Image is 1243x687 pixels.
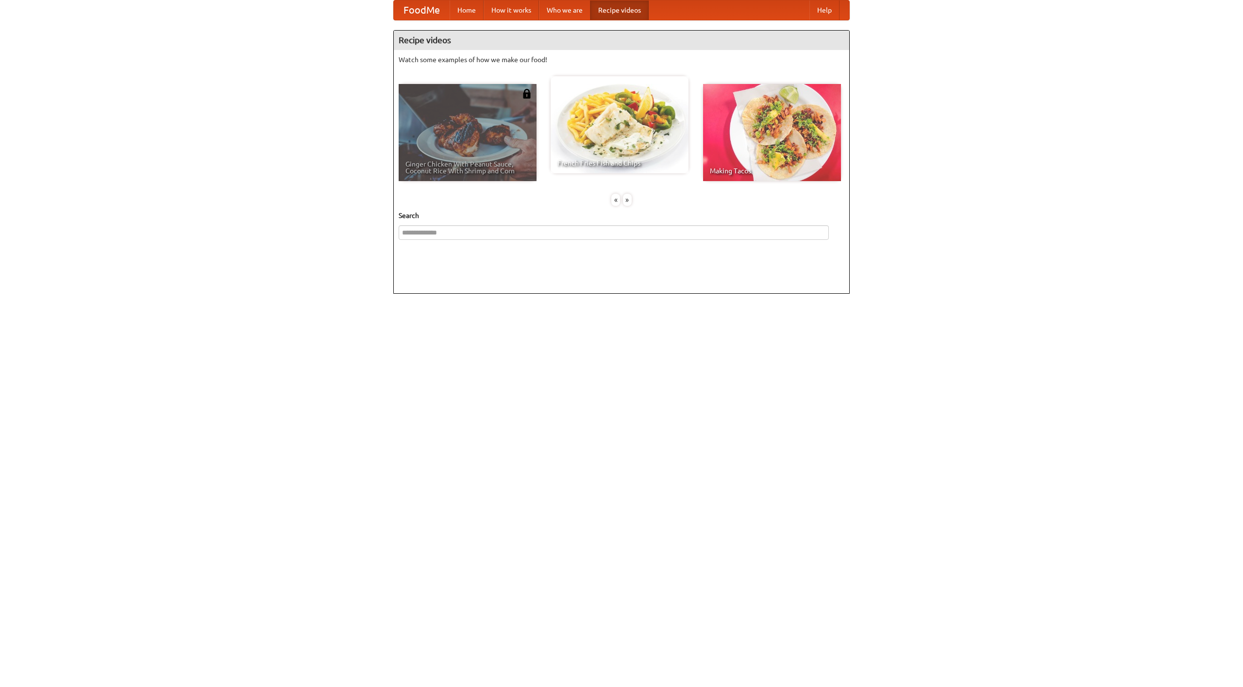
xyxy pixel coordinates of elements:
a: Help [809,0,840,20]
img: 483408.png [522,89,532,99]
a: Home [450,0,484,20]
a: How it works [484,0,539,20]
h4: Recipe videos [394,31,849,50]
span: French Fries Fish and Chips [557,160,682,167]
a: French Fries Fish and Chips [551,76,689,173]
p: Watch some examples of how we make our food! [399,55,844,65]
span: Making Tacos [710,168,834,174]
a: FoodMe [394,0,450,20]
a: Who we are [539,0,590,20]
a: Recipe videos [590,0,649,20]
h5: Search [399,211,844,220]
div: » [623,194,632,206]
a: Making Tacos [703,84,841,181]
div: « [611,194,620,206]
